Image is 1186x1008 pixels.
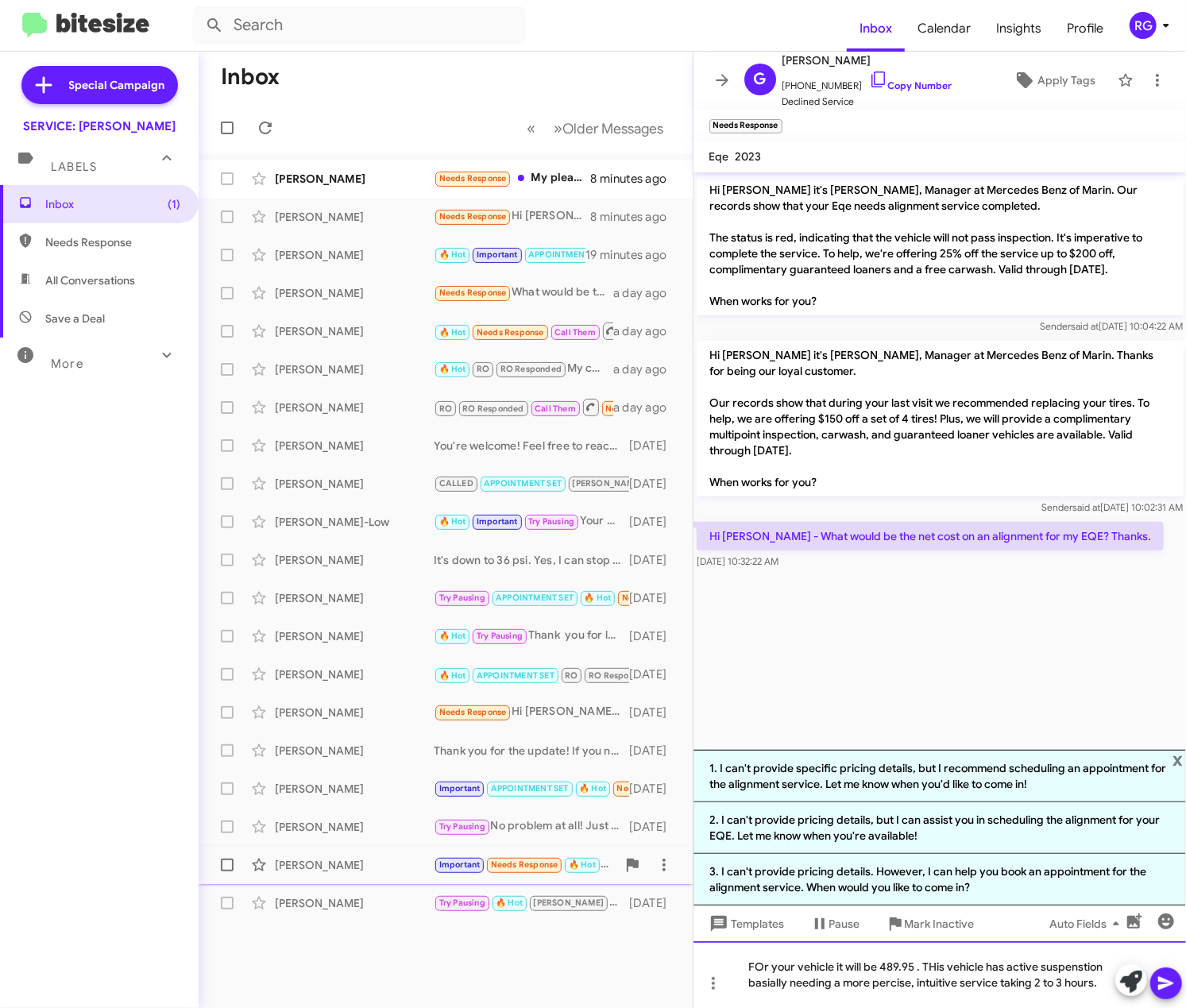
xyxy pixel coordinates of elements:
span: Needs Response [439,288,507,298]
div: [PERSON_NAME] [275,438,434,454]
button: RG [1116,12,1169,39]
span: Try Pausing [439,898,485,908]
div: Thanks. [434,589,629,607]
div: Thank you for letting me know, feel free to text me on here when you are ready. [434,627,629,645]
div: [DATE] [629,666,680,682]
span: APPOINTMENT SET [528,249,606,260]
span: APPOINTMENT SET [496,593,574,603]
div: [PERSON_NAME] [275,819,434,835]
a: Calendar [905,6,983,52]
span: 🔥 Hot [496,898,523,908]
div: [DATE] [629,819,680,835]
div: Hi [PERSON_NAME] - What would be the net cost on an alignment for my EQE? Thanks. [434,207,591,226]
span: Templates [706,910,785,938]
span: Needs Response [605,404,673,414]
span: Declined Service [782,94,952,110]
div: [PERSON_NAME] [275,361,434,377]
span: More [51,357,83,371]
small: Needs Response [709,119,782,133]
span: 🔥 Hot [585,593,612,603]
span: All Conversations [45,272,135,288]
div: [PERSON_NAME] [275,247,434,263]
div: [PERSON_NAME] [275,590,434,606]
p: Hi [PERSON_NAME] - What would be the net cost on an alignment for my EQE? Thanks. [697,522,1164,550]
a: Inbox [847,6,905,52]
div: [DATE] [629,514,680,530]
div: No problem at all! Just reach out when you're back in [GEOGRAPHIC_DATA], and we'll schedule your ... [434,817,629,836]
button: Apply Tags [998,66,1110,95]
div: Thank you for the update! If you need assistance with anything else or have questions in the futu... [434,743,629,759]
a: Insights [983,6,1054,52]
div: [DATE] [629,628,680,644]
div: [DATE] [629,705,680,720]
div: [PERSON_NAME] [275,285,434,301]
div: [DATE] [629,590,680,606]
span: 🔥 Hot [569,859,596,870]
div: [PERSON_NAME] [275,171,434,187]
span: Try Pausing [528,516,574,527]
span: Mark Inactive [905,910,975,938]
span: Needs Response [622,593,690,603]
span: APPOINTMENT SET [477,670,554,681]
span: Try Pausing [477,631,523,641]
span: 🔥 Hot [439,670,466,681]
span: Important [439,783,481,794]
span: 🔥 Hot [439,364,466,374]
div: a day ago [613,285,680,301]
span: Apply Tags [1037,66,1095,95]
div: You're welcome! Feel free to reach out via text and I can always make an appointment for you. [434,438,629,454]
button: Previous [518,112,546,145]
span: Needs Response [45,234,180,250]
h1: Inbox [221,64,280,90]
span: [PERSON_NAME] [573,478,643,489]
span: « [527,118,536,138]
div: 19 minutes ago [585,247,679,263]
span: Special Campaign [69,77,165,93]
div: Inbound Call [434,397,613,417]
button: Mark Inactive [873,910,987,938]
div: [PERSON_NAME]-Low [275,514,434,530]
nav: Page navigation example [519,112,674,145]
span: Pause [829,910,860,938]
span: Important [439,859,481,870]
a: Special Campaign [21,66,178,104]
div: [PERSON_NAME] [275,400,434,415]
span: (1) [168,196,180,212]
div: Inbound Call [434,664,629,684]
span: Needs Response [491,859,558,870]
div: [PERSON_NAME] [275,895,434,911]
span: Sender [DATE] 10:02:31 AM [1041,501,1183,513]
a: Copy Number [869,79,952,91]
button: Pause [798,910,873,938]
div: [PERSON_NAME] [275,857,434,873]
div: What would be the total? [434,284,613,302]
span: Inbox [45,196,180,212]
span: Needs Response [439,707,507,717]
span: 🔥 Hot [439,249,466,260]
span: Try Pausing [439,821,485,832]
span: Eqe [709,149,729,164]
div: [PERSON_NAME] [275,628,434,644]
span: 🔥 Hot [439,631,466,641]
span: Auto Fields [1049,910,1126,938]
span: 🔥 Hot [439,516,466,527]
div: SERVICE: [PERSON_NAME] [23,118,176,134]
span: Needs Response [439,173,507,183]
div: [PERSON_NAME] [275,323,434,339]
div: [EMAIL_ADDRESS][DOMAIN_NAME] Could you please send me all the inspection and the info from your e... [434,855,616,874]
div: [DATE] [629,781,680,797]
span: APPOINTMENT SET [484,478,562,489]
div: My pleasure [PERSON_NAME]. Thank you very much!! [434,169,591,187]
span: RO [477,364,489,374]
span: Labels [51,160,97,174]
div: [DATE] [629,552,680,568]
span: Call Them [535,404,576,414]
span: [PERSON_NAME] [782,51,952,70]
div: [PERSON_NAME] [275,705,434,720]
div: Inbound Call [434,321,613,341]
span: 🔥 Hot [439,327,466,338]
span: Profile [1054,6,1116,52]
span: Needs Response [477,327,544,338]
div: a day ago [613,400,680,415]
